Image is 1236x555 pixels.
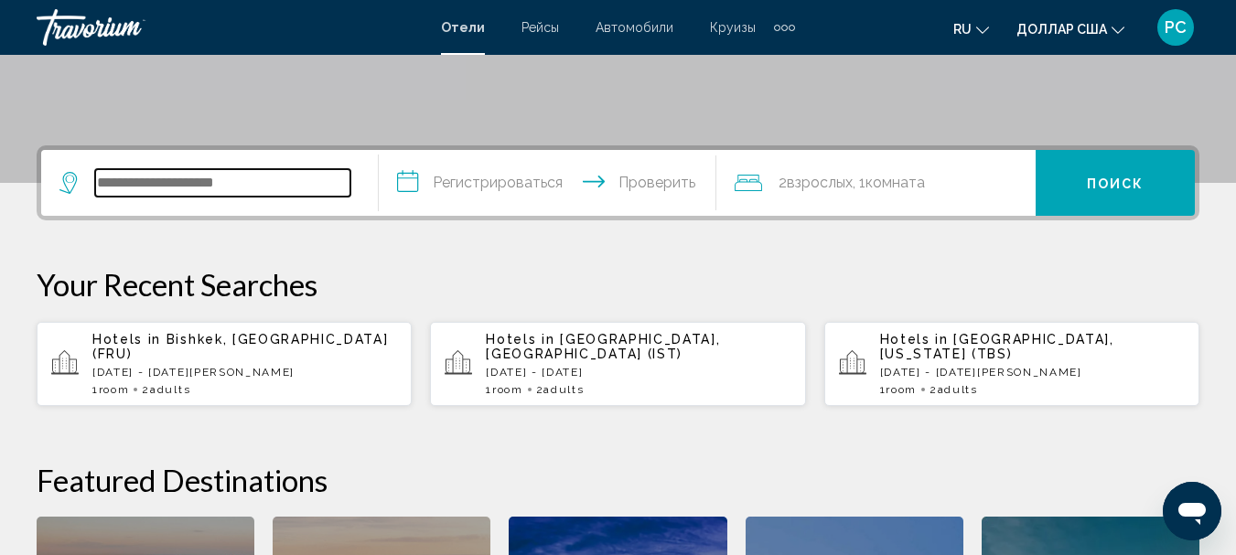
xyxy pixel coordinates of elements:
p: [DATE] - [DATE] [486,366,790,379]
p: [DATE] - [DATE][PERSON_NAME] [92,366,397,379]
button: Hotels in [GEOGRAPHIC_DATA], [US_STATE] (TBS)[DATE] - [DATE][PERSON_NAME]1Room2Adults [824,321,1199,407]
span: Room [492,383,523,396]
span: 1 [880,383,917,396]
span: 2 [142,383,190,396]
a: Отели [441,20,485,35]
button: Даты заезда и выезда [379,150,716,216]
font: 2 [779,174,787,191]
span: Hotels in [486,332,554,347]
button: Hotels in Bishkek, [GEOGRAPHIC_DATA] (FRU)[DATE] - [DATE][PERSON_NAME]1Room2Adults [37,321,412,407]
span: 2 [930,383,978,396]
h2: Featured Destinations [37,462,1199,498]
span: Room [99,383,130,396]
span: [GEOGRAPHIC_DATA], [US_STATE] (TBS) [880,332,1114,361]
span: Room [886,383,917,396]
a: Рейсы [521,20,559,35]
span: Bishkek, [GEOGRAPHIC_DATA] (FRU) [92,332,389,361]
div: Виджет поиска [41,150,1195,216]
span: 1 [92,383,129,396]
button: Меню пользователя [1152,8,1199,47]
font: доллар США [1016,22,1107,37]
a: Круизы [710,20,756,35]
span: [GEOGRAPHIC_DATA], [GEOGRAPHIC_DATA] (IST) [486,332,720,361]
iframe: Кнопка запуска окна обмена сообщениями [1163,482,1221,540]
span: Adults [938,383,978,396]
span: 2 [536,383,585,396]
font: , 1 [853,174,865,191]
button: Дополнительные элементы навигации [774,13,795,42]
a: Травориум [37,9,423,46]
span: Adults [543,383,584,396]
span: Hotels in [92,332,161,347]
button: Изменить валюту [1016,16,1124,42]
font: ru [953,22,972,37]
p: Your Recent Searches [37,266,1199,303]
font: РС [1165,17,1187,37]
span: 1 [486,383,522,396]
button: Путешественники: 2 взрослых, 0 детей [716,150,1036,216]
p: [DATE] - [DATE][PERSON_NAME] [880,366,1185,379]
span: Hotels in [880,332,949,347]
a: Автомобили [596,20,673,35]
font: комната [865,174,925,191]
font: взрослых [787,174,853,191]
button: Hotels in [GEOGRAPHIC_DATA], [GEOGRAPHIC_DATA] (IST)[DATE] - [DATE]1Room2Adults [430,321,805,407]
span: Adults [150,383,190,396]
font: Поиск [1087,176,1145,191]
button: Изменить язык [953,16,989,42]
button: Поиск [1036,150,1195,216]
